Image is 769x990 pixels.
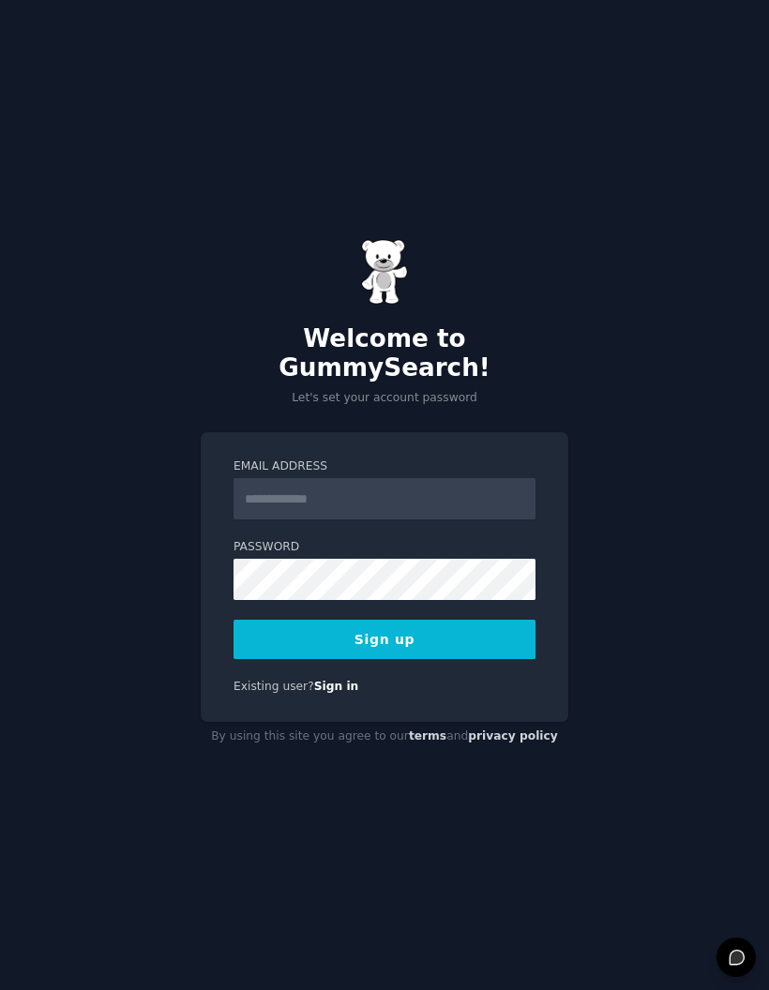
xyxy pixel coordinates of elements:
[234,680,314,693] span: Existing user?
[234,458,535,475] label: Email Address
[314,680,359,693] a: Sign in
[234,539,535,556] label: Password
[201,390,568,407] p: Let's set your account password
[468,729,558,742] a: privacy policy
[201,324,568,383] h2: Welcome to GummySearch!
[234,620,535,659] button: Sign up
[409,729,446,742] a: terms
[201,722,568,752] div: By using this site you agree to our and
[361,239,408,305] img: Gummy Bear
